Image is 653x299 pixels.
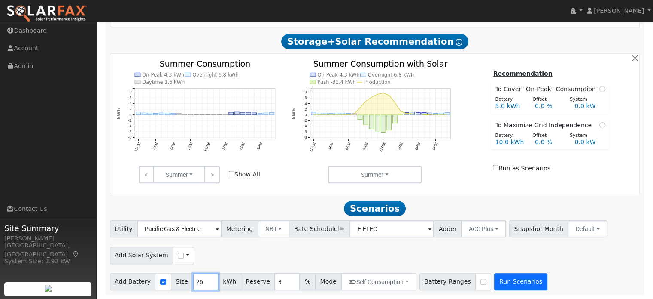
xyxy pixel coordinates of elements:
text: 8 [129,90,131,95]
circle: onclick="" [342,114,343,116]
rect: onclick="" [234,112,239,115]
circle: onclick="" [371,96,372,98]
rect: onclick="" [240,113,245,115]
circle: onclick="" [406,113,407,114]
input: Show All [229,171,234,176]
text: 9AM [186,142,194,151]
span: % [300,273,315,290]
rect: onclick="" [404,113,409,115]
text: -4 [128,124,131,128]
rect: onclick="" [364,115,368,125]
text: kWh [115,108,121,120]
rect: onclick="" [323,113,328,115]
text: On-Peak 4.3 kWh [142,72,184,78]
span: Rate Schedule [289,220,350,237]
rect: onclick="" [223,114,228,115]
rect: onclick="" [136,112,140,115]
rect: onclick="" [427,113,432,115]
div: 10.0 kWh [491,138,530,147]
text: 12AM [309,142,317,153]
div: 0.0 kW [570,138,610,147]
circle: onclick="" [313,114,314,116]
span: Site Summary [4,222,92,234]
text: 3AM [152,142,159,151]
rect: onclick="" [264,113,268,115]
rect: onclick="" [311,112,316,115]
circle: onclick="" [353,113,355,114]
a: < [139,166,154,183]
span: Utility [110,220,138,237]
rect: onclick="" [258,114,262,115]
span: Size [171,273,193,290]
rect: onclick="" [317,113,322,115]
text: 3AM [327,142,334,151]
rect: onclick="" [147,113,152,115]
button: Summer [328,166,422,183]
div: System [565,132,602,139]
span: Storage+Solar Recommendation [281,34,468,49]
text: Push -31.4 kWh [318,79,356,85]
span: Add Solar System [110,247,173,264]
span: Add Battery [110,273,156,290]
text: 4 [129,102,131,106]
span: Mode [315,273,341,290]
circle: onclick="" [400,111,401,112]
circle: onclick="" [377,93,378,95]
text: 8 [305,90,307,95]
text: 6PM [414,142,421,151]
text: -8 [128,136,131,140]
text: -4 [304,124,307,128]
rect: onclick="" [340,113,345,115]
rect: onclick="" [229,113,234,115]
text: 0 [305,113,307,117]
div: [PERSON_NAME] [4,234,92,243]
circle: onclick="" [383,92,384,94]
text: Summer Consumption [159,59,250,68]
circle: onclick="" [435,114,436,116]
span: Adder [434,220,462,237]
span: To Maximize Grid Independence [495,121,595,130]
text: Summer Consumption with Solar [313,59,447,68]
a: Map [72,251,80,258]
span: Battery Ranges [419,273,476,290]
circle: onclick="" [325,114,326,116]
u: Recommendation [493,70,552,77]
circle: onclick="" [446,114,448,116]
rect: onclick="" [188,114,193,115]
text: 12AM [133,142,141,153]
text: 6 [129,96,131,100]
rect: onclick="" [416,113,420,115]
rect: onclick="" [252,113,257,115]
span: Metering [221,220,258,237]
rect: onclick="" [445,113,450,115]
rect: onclick="" [346,114,351,115]
rect: onclick="" [358,115,362,119]
div: 5.0 kWh [491,102,530,111]
text: 3PM [221,142,228,151]
rect: onclick="" [381,115,386,132]
text: 12PM [378,142,386,153]
circle: onclick="" [336,114,337,116]
span: [PERSON_NAME] [594,7,644,14]
span: Snapshot Month [509,220,568,237]
label: Run as Scenarios [493,164,550,173]
rect: onclick="" [392,115,397,123]
circle: onclick="" [365,101,366,102]
text: 0 [129,113,131,117]
rect: onclick="" [171,114,176,115]
text: 3PM [397,142,404,151]
circle: onclick="" [417,113,419,114]
text: 9PM [256,142,263,151]
circle: onclick="" [348,114,349,115]
text: 6AM [169,142,176,151]
input: Select a Rate Schedule [349,220,434,237]
rect: onclick="" [387,115,392,130]
rect: onclick="" [159,113,164,115]
text: Daytime 1.6 kWh [142,79,185,85]
button: Default [568,220,607,237]
text: On-Peak 4.3 kWh [318,72,360,78]
span: Reserve [241,273,275,290]
rect: onclick="" [352,114,357,115]
circle: onclick="" [440,114,442,116]
rect: onclick="" [410,112,415,115]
